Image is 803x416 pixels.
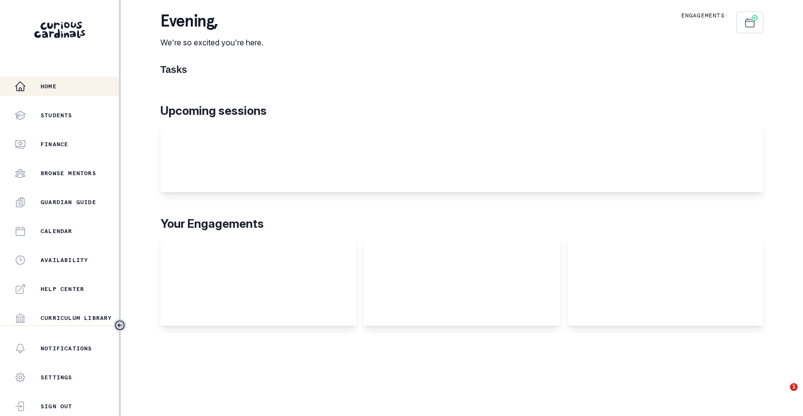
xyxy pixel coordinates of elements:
[41,111,72,119] p: Students
[790,383,798,391] span: 1
[41,169,96,177] p: Browse Mentors
[160,37,263,48] p: We're so excited you're here.
[736,12,763,33] button: Schedule Sessions
[681,12,729,19] p: Engagements:
[160,12,263,31] p: evening ,
[41,374,72,381] p: Settings
[41,198,96,206] p: Guardian Guide
[160,102,763,120] p: Upcoming sessions
[770,383,793,406] iframe: Intercom live chat
[41,314,112,322] p: Curriculum Library
[41,402,72,410] p: Sign Out
[41,345,92,352] p: Notifications
[34,22,85,38] img: Curious Cardinals Logo
[114,319,126,332] button: Toggle sidebar
[41,83,57,90] p: Home
[41,140,68,148] p: Finance
[160,64,763,75] h1: Tasks
[41,256,88,264] p: Availability
[41,227,72,235] p: Calendar
[41,285,84,293] p: Help Center
[160,215,763,233] p: Your Engagements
